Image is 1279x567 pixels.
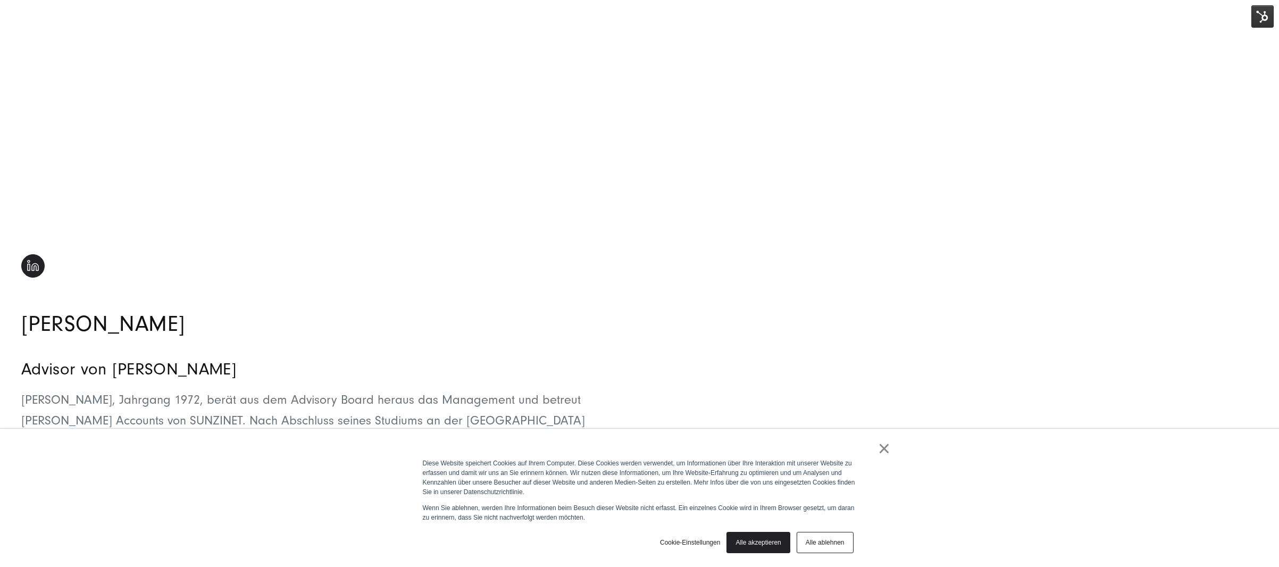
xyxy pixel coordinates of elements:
[878,444,891,453] a: ×
[423,458,857,497] p: Diese Website speichert Cookies auf Ihrem Computer. Diese Cookies werden verwendet, um Informatio...
[423,503,857,522] p: Wenn Sie ablehnen, werden Ihre Informationen beim Besuch dieser Website nicht erfasst. Ein einzel...
[21,311,605,338] h2: [PERSON_NAME]
[660,538,720,547] a: Cookie-Einstellungen
[21,390,605,512] p: [PERSON_NAME], Jahrgang 1972, berät aus dem Advisory Board heraus das Management und betreut [PER...
[21,359,605,379] h3: Advisor von [PERSON_NAME]
[797,532,854,553] a: Alle ablehnen
[1251,5,1274,28] img: HubSpot Tools-Menüschalter
[726,532,790,553] a: Alle akzeptieren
